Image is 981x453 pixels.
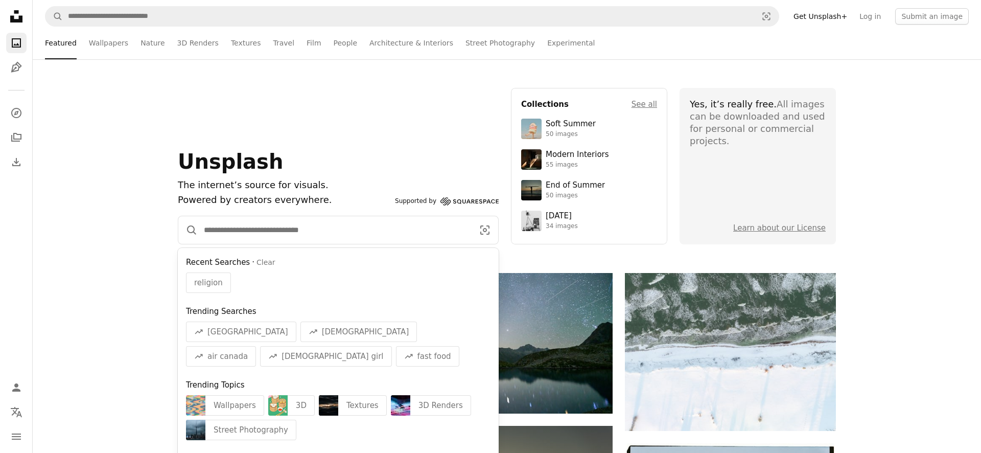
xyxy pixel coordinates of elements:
[401,273,612,414] img: Starry night sky over a calm mountain lake
[546,119,596,129] div: Soft Summer
[546,222,578,231] div: 34 images
[178,216,499,244] form: Find visuals sitewide
[282,350,383,363] span: [DEMOGRAPHIC_DATA] girl
[319,395,338,416] img: photo-1756232684964-09e6bee67c30
[178,216,198,244] button: Search Unsplash
[186,256,491,268] div: ·
[207,326,288,338] span: [GEOGRAPHIC_DATA]
[205,395,264,416] div: Wallpapers
[186,307,256,316] span: Trending Searches
[6,103,27,123] a: Explore
[6,127,27,148] a: Collections
[521,211,657,231] a: [DATE]34 images
[6,152,27,172] a: Download History
[45,7,63,26] button: Search Unsplash
[410,395,471,416] div: 3D Renders
[465,27,535,59] a: Street Photography
[690,99,777,109] span: Yes, it’s really free.
[853,8,887,25] a: Log in
[178,150,283,173] span: Unsplash
[6,33,27,53] a: Photos
[391,395,410,416] img: premium_photo-1754984826162-5de96e38a4e4
[207,350,248,363] span: air canada
[401,338,612,348] a: Starry night sky over a calm mountain lake
[521,180,542,200] img: premium_photo-1754398386796-ea3dec2a6302
[521,149,542,170] img: premium_photo-1747189286942-bc91257a2e39
[6,6,27,29] a: Home — Unsplash
[307,27,321,59] a: Film
[205,420,296,440] div: Street Photography
[472,216,498,244] button: Visual search
[632,98,657,110] a: See all
[6,426,27,447] button: Menu
[231,27,261,59] a: Textures
[177,27,219,59] a: 3D Renders
[546,180,605,191] div: End of Summer
[546,150,609,160] div: Modern Interiors
[625,273,836,431] img: Snow covered landscape with frozen water
[334,27,358,59] a: People
[288,395,315,416] div: 3D
[89,27,128,59] a: Wallpapers
[6,57,27,78] a: Illustrations
[521,211,542,231] img: photo-1682590564399-95f0109652fe
[45,6,779,27] form: Find visuals sitewide
[754,7,779,26] button: Visual search
[268,395,288,416] img: premium_vector-1733848647289-cab28616121b
[194,277,223,289] span: religion
[186,380,245,390] span: Trending Topics
[395,195,499,208] a: Supported by
[369,27,453,59] a: Architecture & Interiors
[521,98,569,110] h4: Collections
[521,119,657,139] a: Soft Summer50 images
[546,211,578,221] div: [DATE]
[547,27,595,59] a: Experimental
[787,8,853,25] a: Get Unsplash+
[690,98,826,147] div: All images can be downloaded and used for personal or commercial projects.
[186,395,205,416] img: premium_vector-1750777519295-a392f7ef3d63
[733,223,826,233] a: Learn about our License
[6,377,27,398] a: Log in / Sign up
[256,258,275,268] button: Clear
[521,180,657,200] a: End of Summer50 images
[178,178,391,193] h1: The internet’s source for visuals.
[521,119,542,139] img: premium_photo-1749544311043-3a6a0c8d54af
[546,161,609,169] div: 55 images
[546,192,605,200] div: 50 images
[178,193,391,208] p: Powered by creators everywhere.
[186,420,205,440] img: photo-1756135154174-add625f8721a
[186,256,250,268] span: Recent Searches
[273,27,294,59] a: Travel
[625,347,836,356] a: Snow covered landscape with frozen water
[417,350,451,363] span: fast food
[521,149,657,170] a: Modern Interiors55 images
[6,402,27,422] button: Language
[546,130,596,139] div: 50 images
[895,8,969,25] button: Submit an image
[338,395,387,416] div: Textures
[322,326,409,338] span: [DEMOGRAPHIC_DATA]
[141,27,165,59] a: Nature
